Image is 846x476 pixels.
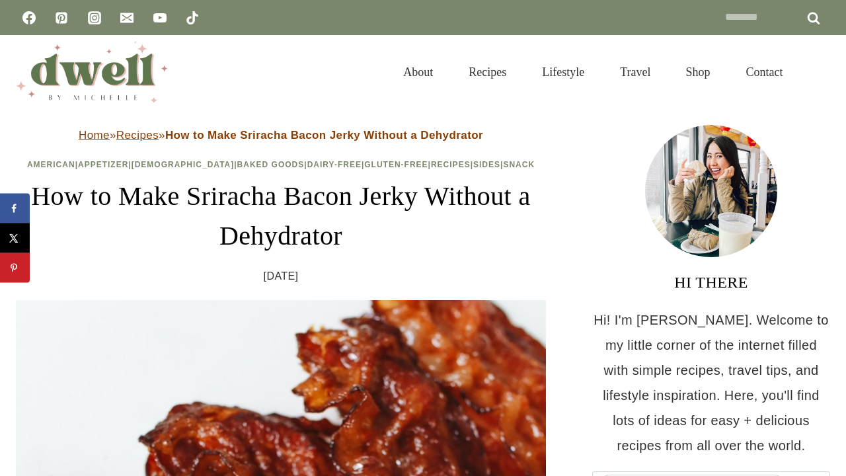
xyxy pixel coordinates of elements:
[668,49,728,95] a: Shop
[132,160,235,169] a: [DEMOGRAPHIC_DATA]
[165,129,483,141] strong: How to Make Sriracha Bacon Jerky Without a Dehydrator
[364,160,428,169] a: Gluten-Free
[264,266,299,286] time: [DATE]
[179,5,206,31] a: TikTok
[385,49,451,95] a: About
[602,49,668,95] a: Travel
[16,5,42,31] a: Facebook
[503,160,535,169] a: Snack
[81,5,108,31] a: Instagram
[78,160,128,169] a: Appetizer
[114,5,140,31] a: Email
[592,270,830,294] h3: HI THERE
[79,129,483,141] span: » »
[592,307,830,458] p: Hi! I'm [PERSON_NAME]. Welcome to my little corner of the internet filled with simple recipes, tr...
[48,5,75,31] a: Pinterest
[431,160,471,169] a: Recipes
[808,61,830,83] button: View Search Form
[451,49,524,95] a: Recipes
[307,160,362,169] a: Dairy-Free
[16,42,168,102] img: DWELL by michelle
[116,129,159,141] a: Recipes
[27,160,535,169] span: | | | | | | | |
[147,5,173,31] a: YouTube
[524,49,602,95] a: Lifestyle
[385,49,801,95] nav: Primary Navigation
[237,160,305,169] a: Baked Goods
[79,129,110,141] a: Home
[728,49,801,95] a: Contact
[16,177,546,256] h1: How to Make Sriracha Bacon Jerky Without a Dehydrator
[473,160,500,169] a: Sides
[27,160,75,169] a: American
